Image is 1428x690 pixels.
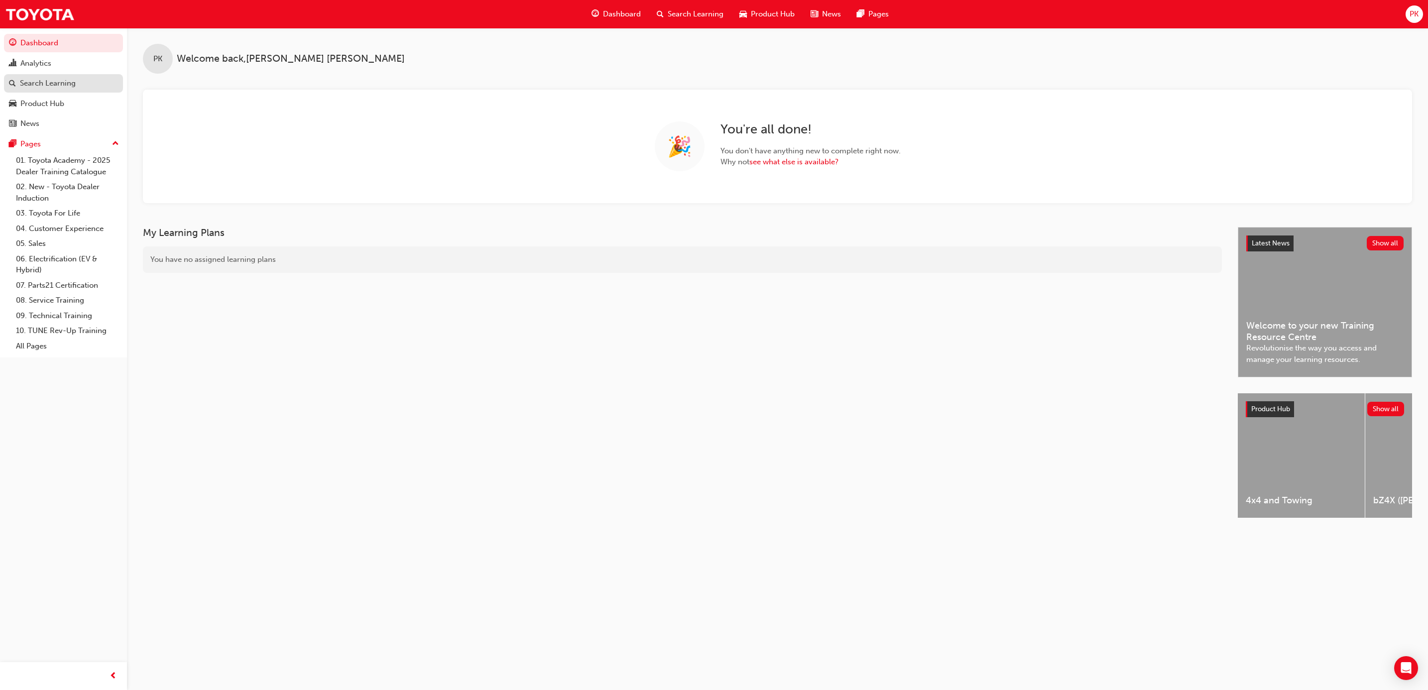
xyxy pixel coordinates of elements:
[868,8,889,20] span: Pages
[803,4,849,24] a: news-iconNews
[9,79,16,88] span: search-icon
[1367,402,1405,416] button: Show all
[1246,235,1404,251] a: Latest NewsShow all
[731,4,803,24] a: car-iconProduct Hub
[857,8,864,20] span: pages-icon
[9,59,16,68] span: chart-icon
[12,308,123,324] a: 09. Technical Training
[822,8,841,20] span: News
[1246,320,1404,343] span: Welcome to your new Training Resource Centre
[1410,8,1419,20] span: PK
[657,8,664,20] span: search-icon
[1367,236,1404,250] button: Show all
[12,339,123,354] a: All Pages
[143,246,1222,273] div: You have no assigned learning plans
[1246,401,1404,417] a: Product HubShow all
[153,53,162,65] span: PK
[1406,5,1423,23] button: PK
[592,8,599,20] span: guage-icon
[720,145,901,157] span: You don ' t have anything new to complete right now.
[849,4,897,24] a: pages-iconPages
[12,221,123,236] a: 04. Customer Experience
[811,8,818,20] span: news-icon
[4,135,123,153] button: Pages
[12,179,123,206] a: 02. New - Toyota Dealer Induction
[1246,343,1404,365] span: Revolutionise the way you access and manage your learning resources.
[749,157,838,166] a: see what else is available?
[12,278,123,293] a: 07. Parts21 Certification
[4,54,123,73] a: Analytics
[1246,495,1357,506] span: 4x4 and Towing
[110,670,117,683] span: prev-icon
[1394,656,1418,680] div: Open Intercom Messenger
[720,121,901,137] h2: You ' re all done!
[668,8,723,20] span: Search Learning
[751,8,795,20] span: Product Hub
[20,118,39,129] div: News
[112,137,119,150] span: up-icon
[584,4,649,24] a: guage-iconDashboard
[4,74,123,93] a: Search Learning
[1238,393,1365,518] a: 4x4 and Towing
[12,251,123,278] a: 06. Electrification (EV & Hybrid)
[603,8,641,20] span: Dashboard
[4,95,123,113] a: Product Hub
[12,236,123,251] a: 05. Sales
[5,3,75,25] img: Trak
[4,34,123,52] a: Dashboard
[143,227,1222,238] h3: My Learning Plans
[739,8,747,20] span: car-icon
[20,98,64,110] div: Product Hub
[20,78,76,89] div: Search Learning
[20,58,51,69] div: Analytics
[649,4,731,24] a: search-iconSearch Learning
[4,115,123,133] a: News
[1238,227,1412,377] a: Latest NewsShow allWelcome to your new Training Resource CentreRevolutionise the way you access a...
[9,140,16,149] span: pages-icon
[12,323,123,339] a: 10. TUNE Rev-Up Training
[12,153,123,179] a: 01. Toyota Academy - 2025 Dealer Training Catalogue
[720,156,901,168] span: Why not
[12,293,123,308] a: 08. Service Training
[9,39,16,48] span: guage-icon
[1252,239,1290,247] span: Latest News
[177,53,405,65] span: Welcome back , [PERSON_NAME] [PERSON_NAME]
[20,138,41,150] div: Pages
[1251,405,1290,413] span: Product Hub
[667,141,692,152] span: 🎉
[9,100,16,109] span: car-icon
[9,119,16,128] span: news-icon
[12,206,123,221] a: 03. Toyota For Life
[4,32,123,135] button: DashboardAnalyticsSearch LearningProduct HubNews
